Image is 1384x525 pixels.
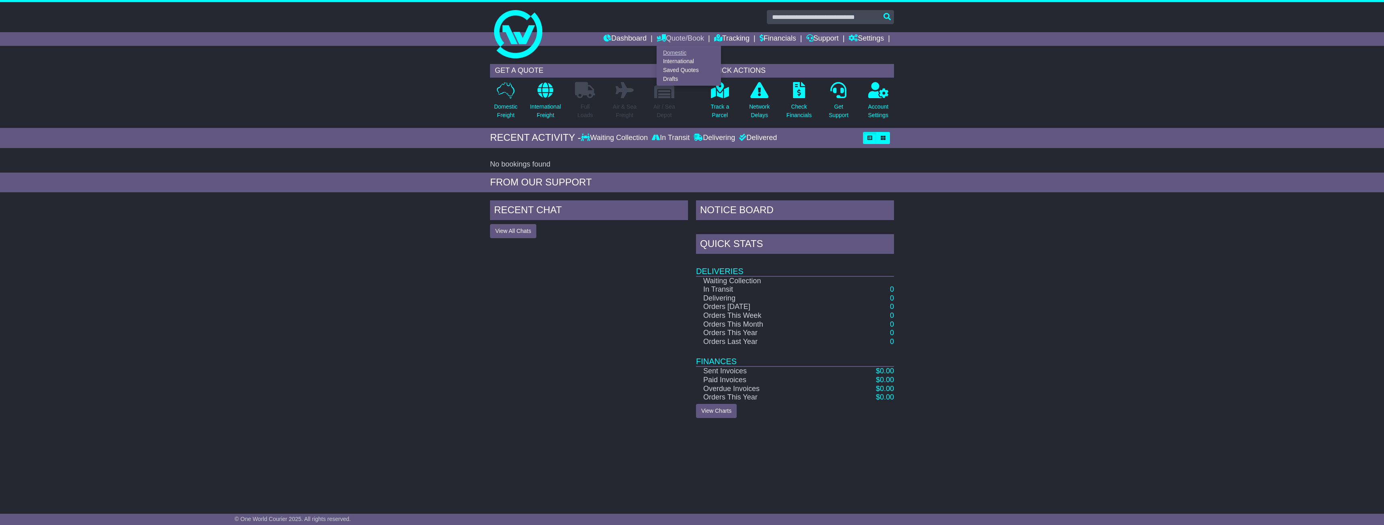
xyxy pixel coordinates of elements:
p: Network Delays [749,103,770,119]
a: Tracking [714,32,750,46]
a: $0.00 [876,367,894,375]
td: Orders Last Year [696,338,840,346]
a: AccountSettings [868,82,889,124]
div: RECENT ACTIVITY - [490,132,581,144]
a: Domestic [657,48,721,57]
div: No bookings found [490,160,894,169]
a: $0.00 [876,393,894,401]
div: Quick Stats [696,234,894,256]
a: CheckFinancials [786,82,812,124]
td: Orders This Year [696,329,840,338]
td: Orders [DATE] [696,303,840,311]
button: View All Chats [490,224,536,238]
p: Full Loads [575,103,595,119]
a: 0 [890,338,894,346]
span: 0.00 [880,393,894,401]
a: Track aParcel [710,82,729,124]
a: Settings [849,32,884,46]
a: $0.00 [876,376,894,384]
p: Track a Parcel [711,103,729,119]
td: Finances [696,346,894,366]
p: Air / Sea Depot [653,103,675,119]
div: Delivered [737,134,777,142]
a: 0 [890,329,894,337]
a: 0 [890,294,894,302]
div: NOTICE BOARD [696,200,894,222]
a: View Charts [696,404,737,418]
div: FROM OUR SUPPORT [490,177,894,188]
p: Get Support [829,103,849,119]
a: InternationalFreight [529,82,561,124]
a: Dashboard [603,32,647,46]
td: Deliveries [696,256,894,276]
td: Delivering [696,294,840,303]
div: QUICK ACTIONS [704,64,894,78]
p: Account Settings [868,103,889,119]
div: Delivering [692,134,737,142]
p: Air & Sea Freight [613,103,636,119]
td: In Transit [696,285,840,294]
a: Financials [760,32,796,46]
p: Domestic Freight [494,103,517,119]
span: © One World Courier 2025. All rights reserved. [235,516,351,522]
a: 0 [890,311,894,319]
td: Orders This Week [696,311,840,320]
a: 0 [890,303,894,311]
a: DomesticFreight [494,82,518,124]
td: Orders This Month [696,320,840,329]
span: 0.00 [880,367,894,375]
a: Drafts [657,74,721,83]
p: International Freight [530,103,561,119]
a: International [657,57,721,66]
a: Quote/Book [657,32,704,46]
p: Check Financials [787,103,812,119]
a: 0 [890,320,894,328]
div: In Transit [650,134,692,142]
div: Quote/Book [657,46,721,86]
td: Sent Invoices [696,366,840,376]
span: 0.00 [880,385,894,393]
a: $0.00 [876,385,894,393]
td: Overdue Invoices [696,385,840,393]
a: GetSupport [828,82,849,124]
div: GET A QUOTE [490,64,680,78]
a: 0 [890,285,894,293]
a: NetworkDelays [749,82,770,124]
td: Waiting Collection [696,276,840,286]
a: Saved Quotes [657,66,721,75]
a: Support [806,32,839,46]
div: Waiting Collection [581,134,650,142]
div: RECENT CHAT [490,200,688,222]
td: Orders This Year [696,393,840,402]
span: 0.00 [880,376,894,384]
td: Paid Invoices [696,376,840,385]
